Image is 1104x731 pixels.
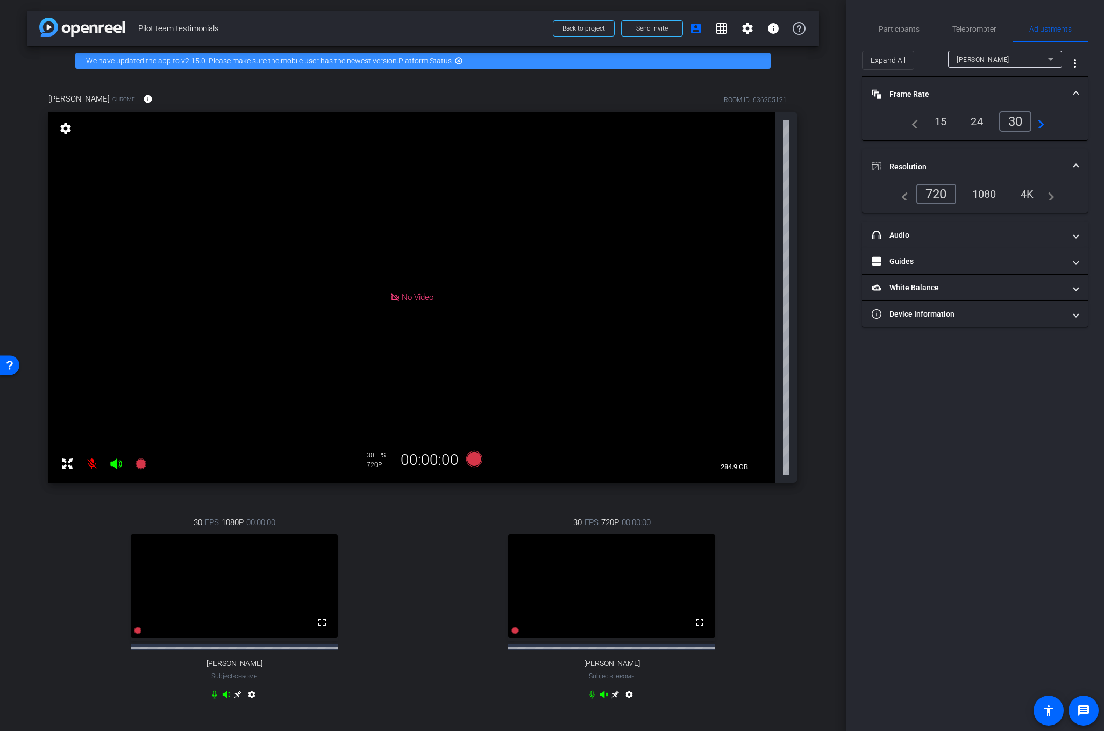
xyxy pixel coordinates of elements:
span: - [233,672,234,680]
mat-icon: more_vert [1069,57,1081,70]
span: Send invite [636,24,668,33]
mat-icon: navigate_before [895,188,908,200]
mat-icon: info [767,22,780,35]
span: Adjustments [1029,25,1072,33]
mat-expansion-panel-header: Audio [862,222,1088,248]
div: 4K [1013,185,1042,203]
mat-icon: settings [623,690,636,703]
mat-icon: accessibility [1042,704,1055,717]
div: 15 [927,112,955,131]
div: Resolution [862,184,1088,213]
span: 30 [194,517,202,528]
mat-panel-title: Frame Rate [872,89,1065,100]
div: 30 [367,451,394,460]
mat-expansion-panel-header: Frame Rate [862,77,1088,111]
mat-panel-title: Audio [872,230,1065,241]
span: Teleprompter [952,25,996,33]
span: [PERSON_NAME] [206,659,262,668]
div: Frame Rate [862,111,1088,140]
span: FPS [585,517,599,528]
span: 00:00:00 [246,517,275,528]
mat-icon: settings [741,22,754,35]
span: 720P [601,517,619,528]
span: FPS [205,517,219,528]
span: [PERSON_NAME] [48,93,110,105]
span: FPS [374,451,386,459]
div: 00:00:00 [394,451,466,469]
img: app-logo [39,18,125,37]
mat-icon: message [1077,704,1090,717]
span: Expand All [871,50,906,70]
button: Send invite [621,20,683,37]
mat-icon: info [143,94,153,104]
mat-panel-title: White Balance [872,282,1065,293]
mat-icon: account_box [689,22,702,35]
span: 00:00:00 [622,517,651,528]
span: Pilot team testimonials [138,18,546,39]
div: 720 [916,184,956,204]
div: We have updated the app to v2.15.0. Please make sure the mobile user has the newest version. [75,53,771,69]
div: 24 [963,112,991,131]
mat-panel-title: Device Information [872,309,1065,320]
button: Back to project [553,20,615,37]
span: Chrome [112,95,135,103]
mat-panel-title: Guides [872,256,1065,267]
span: Subject [211,671,257,681]
span: Back to project [562,25,605,32]
mat-icon: navigate_before [906,115,918,128]
span: Participants [879,25,920,33]
div: 30 [999,111,1032,132]
mat-expansion-panel-header: White Balance [862,275,1088,300]
span: Chrome [234,673,257,679]
mat-icon: settings [245,690,258,703]
div: 720P [367,461,394,469]
span: No Video [402,292,433,302]
mat-expansion-panel-header: Resolution [862,149,1088,184]
span: Subject [589,671,635,681]
mat-icon: fullscreen [693,616,706,629]
a: Platform Status [398,56,452,65]
mat-icon: navigate_next [1031,115,1044,128]
mat-icon: settings [58,122,73,135]
button: More Options for Adjustments Panel [1062,51,1088,76]
mat-icon: navigate_next [1042,188,1055,200]
span: - [610,672,612,680]
div: 1080 [964,185,1005,203]
span: [PERSON_NAME] [957,56,1009,63]
mat-expansion-panel-header: Guides [862,248,1088,274]
mat-icon: grid_on [715,22,728,35]
mat-icon: fullscreen [316,616,329,629]
mat-expansion-panel-header: Device Information [862,301,1088,327]
button: Expand All [862,51,914,70]
mat-icon: highlight_off [454,56,463,65]
span: 284.9 GB [717,461,752,474]
span: Chrome [612,673,635,679]
span: 30 [573,517,582,528]
span: [PERSON_NAME] [584,659,640,668]
span: 1080P [222,517,244,528]
div: ROOM ID: 636205121 [724,95,787,105]
mat-panel-title: Resolution [872,161,1065,173]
